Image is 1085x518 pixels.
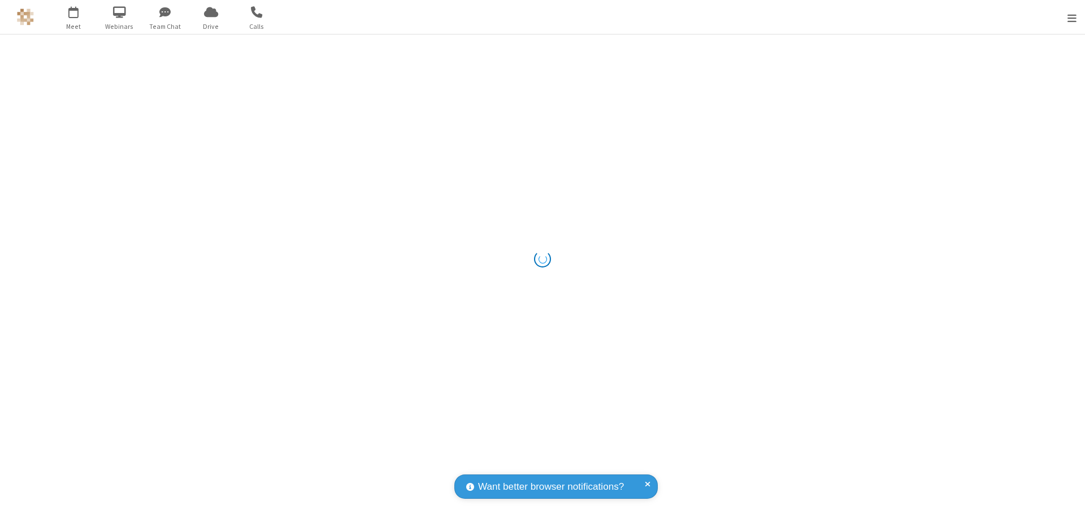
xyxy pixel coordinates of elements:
[98,21,141,32] span: Webinars
[478,480,624,494] span: Want better browser notifications?
[17,8,34,25] img: QA Selenium DO NOT DELETE OR CHANGE
[144,21,186,32] span: Team Chat
[53,21,95,32] span: Meet
[236,21,278,32] span: Calls
[190,21,232,32] span: Drive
